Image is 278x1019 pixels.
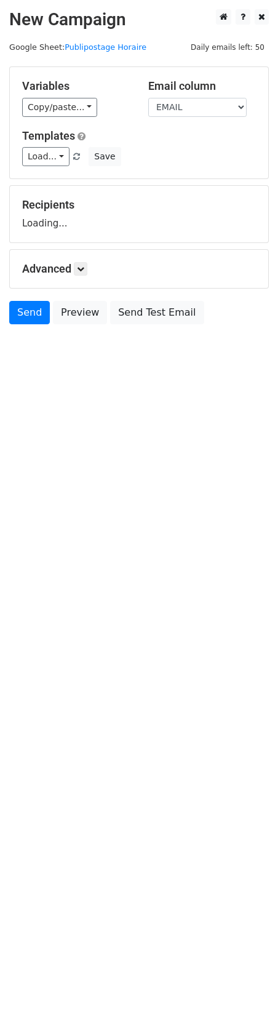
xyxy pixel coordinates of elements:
a: Copy/paste... [22,98,97,117]
small: Google Sheet: [9,42,146,52]
h5: Advanced [22,262,256,276]
h5: Recipients [22,198,256,212]
button: Save [89,147,121,166]
h5: Variables [22,79,130,93]
div: Loading... [22,198,256,230]
a: Send Test Email [110,301,204,324]
a: Send [9,301,50,324]
a: Preview [53,301,107,324]
a: Load... [22,147,69,166]
span: Daily emails left: 50 [186,41,269,54]
h5: Email column [148,79,256,93]
a: Templates [22,129,75,142]
a: Daily emails left: 50 [186,42,269,52]
a: Publipostage Horaire [65,42,146,52]
h2: New Campaign [9,9,269,30]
